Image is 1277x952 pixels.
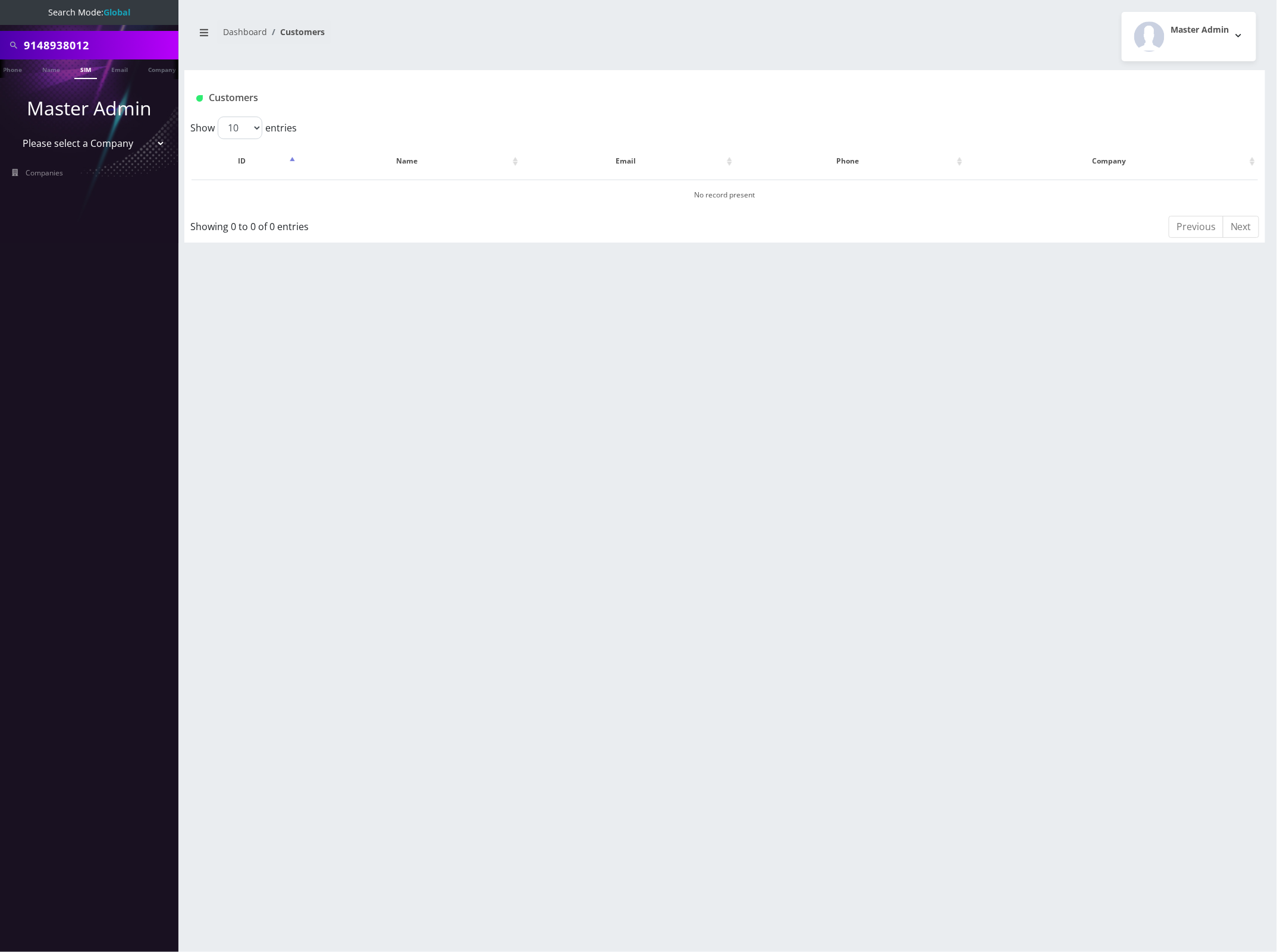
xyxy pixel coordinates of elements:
nav: breadcrumb [193,20,716,54]
th: ID: activate to sort column descending [192,144,298,178]
select: Showentries [218,117,262,139]
a: Name [36,59,66,78]
th: Company: activate to sort column ascending [967,144,1258,178]
button: Master Admin [1122,12,1256,61]
th: Email: activate to sort column ascending [522,144,735,178]
a: Next [1223,216,1259,238]
a: Email [105,59,134,78]
th: Phone: activate to sort column ascending [736,144,965,178]
strong: Global [103,7,130,18]
li: Customers [267,26,325,38]
h2: Master Admin [1171,25,1229,35]
span: Search Mode: [48,7,130,18]
a: Dashboard [223,26,267,37]
a: Company [142,59,182,78]
span: Companies [26,168,64,178]
label: Show entries [190,117,297,139]
td: No record present [192,180,1258,210]
a: SIM [74,59,97,79]
h1: Customers [196,92,1074,103]
input: Search All Companies [24,34,175,56]
a: Previous [1169,216,1223,238]
div: Showing 0 to 0 of 0 entries [190,215,627,234]
th: Name: activate to sort column ascending [299,144,522,178]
